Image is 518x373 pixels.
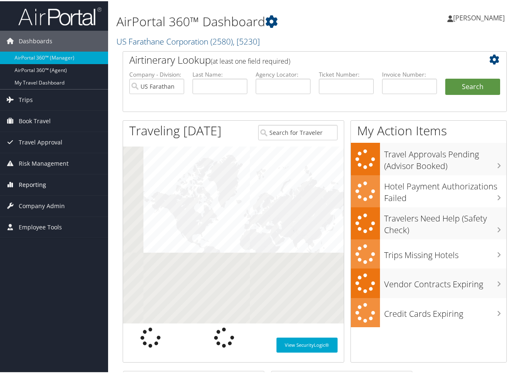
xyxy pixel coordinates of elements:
h3: Hotel Payment Authorizations Failed [384,175,506,203]
a: [PERSON_NAME] [447,4,513,29]
span: Employee Tools [19,216,62,236]
label: Ticket Number: [319,69,374,77]
span: Travel Approval [19,131,62,152]
a: View SecurityLogic® [276,336,338,351]
span: Dashboards [19,30,52,50]
a: US Farathane Corporation [116,35,260,46]
h1: Traveling [DATE] [129,121,222,138]
span: Book Travel [19,109,51,130]
a: Credit Cards Expiring [351,297,506,326]
a: Travelers Need Help (Safety Check) [351,206,506,238]
label: Last Name: [192,69,247,77]
h3: Trips Missing Hotels [384,244,506,260]
span: , [ 5230 ] [233,35,260,46]
a: Hotel Payment Authorizations Failed [351,174,506,206]
h1: My Action Items [351,121,506,138]
span: (at least one field required) [211,55,290,65]
h3: Credit Cards Expiring [384,303,506,318]
h3: Travel Approvals Pending (Advisor Booked) [384,143,506,171]
a: Vendor Contracts Expiring [351,267,506,297]
h2: Airtinerary Lookup [129,52,468,66]
label: Invoice Number: [382,69,437,77]
a: Travel Approvals Pending (Advisor Booked) [351,142,506,174]
label: Agency Locator: [256,69,311,77]
a: Trips Missing Hotels [351,238,506,268]
button: Search [445,77,500,94]
span: ( 2580 ) [210,35,233,46]
label: Company - Division: [129,69,184,77]
img: airportal-logo.png [18,5,101,25]
h3: Travelers Need Help (Safety Check) [384,207,506,235]
span: Trips [19,88,33,109]
h1: AirPortal 360™ Dashboard [116,12,381,29]
h3: Vendor Contracts Expiring [384,273,506,289]
span: [PERSON_NAME] [453,12,505,21]
span: Risk Management [19,152,69,173]
span: Reporting [19,173,46,194]
span: Company Admin [19,194,65,215]
input: Search for Traveler [258,124,338,139]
